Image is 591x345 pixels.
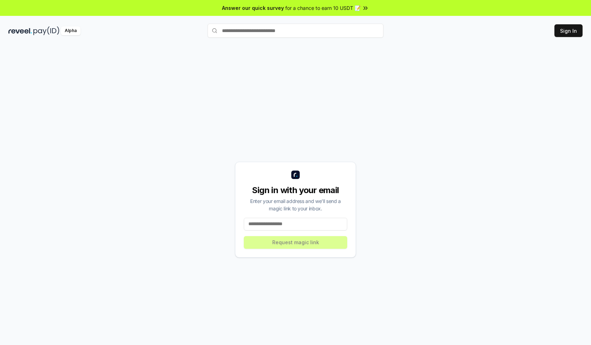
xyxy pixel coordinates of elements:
[61,26,81,35] div: Alpha
[244,197,347,212] div: Enter your email address and we’ll send a magic link to your inbox.
[222,4,284,12] span: Answer our quick survey
[285,4,361,12] span: for a chance to earn 10 USDT 📝
[33,26,59,35] img: pay_id
[291,171,300,179] img: logo_small
[244,185,347,196] div: Sign in with your email
[554,24,583,37] button: Sign In
[8,26,32,35] img: reveel_dark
